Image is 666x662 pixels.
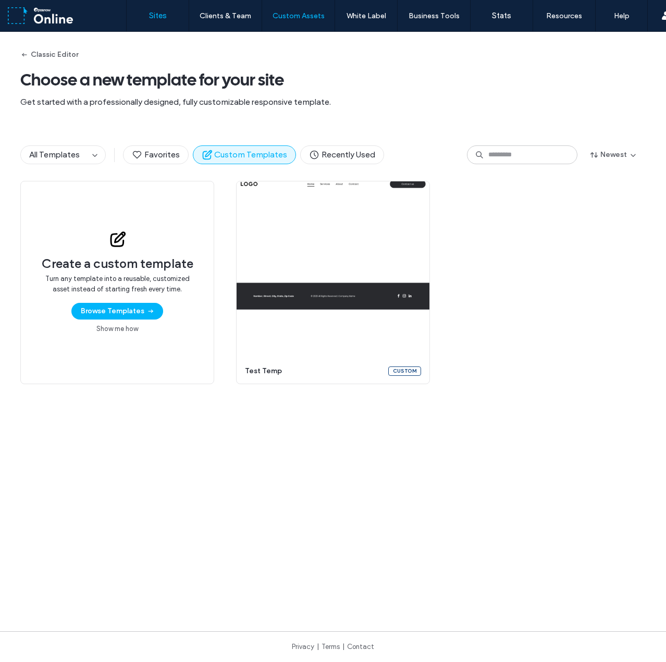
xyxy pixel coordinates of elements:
[20,69,646,90] span: Choose a new template for your site
[42,274,193,295] span: Turn any template into a reusable, customized asset instead of starting fresh every time.
[23,7,45,17] span: Help
[347,11,386,20] label: White Label
[96,324,138,334] a: Show me how
[273,11,325,20] label: Custom Assets
[322,643,340,651] a: Terms
[342,643,344,651] span: |
[29,150,80,160] span: All Templates
[388,366,421,376] div: Custom
[202,149,287,161] span: Custom Templates
[347,643,374,651] a: Contact
[245,366,382,376] span: test temp
[409,11,460,20] label: Business Tools
[546,11,582,20] label: Resources
[317,643,319,651] span: |
[20,46,78,63] button: Classic Editor
[193,145,296,164] button: Custom Templates
[582,146,646,163] button: Newest
[200,11,251,20] label: Clients & Team
[300,145,384,164] button: Recently Used
[614,11,630,20] label: Help
[21,146,89,164] button: All Templates
[123,145,189,164] button: Favorites
[309,149,375,161] span: Recently Used
[42,256,193,272] span: Create a custom template
[492,11,511,20] label: Stats
[132,149,180,161] span: Favorites
[20,96,646,108] span: Get started with a professionally designed, fully customizable responsive template.
[292,643,314,651] a: Privacy
[71,303,163,320] button: Browse Templates
[149,11,167,20] label: Sites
